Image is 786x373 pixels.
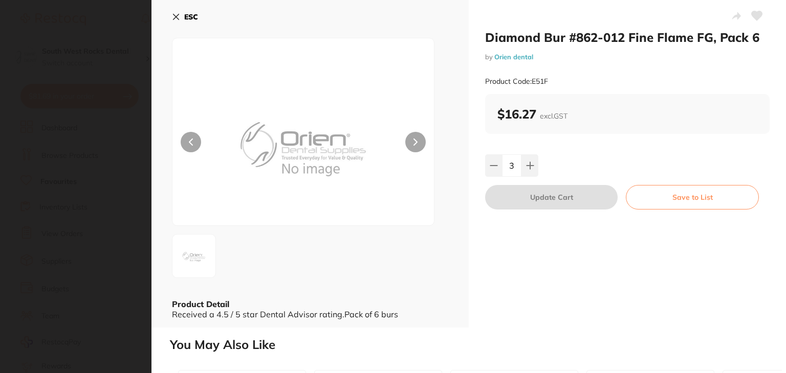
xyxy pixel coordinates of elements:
[485,77,548,86] small: Product Code: E51F
[176,238,212,274] img: X0U1MS5qcGc
[485,30,770,45] h2: Diamond Bur #862-012 Fine Flame FG, Pack 6
[172,8,198,26] button: ESC
[494,53,533,61] a: Orien dental
[540,111,567,121] span: excl. GST
[485,185,618,209] button: Update Cart
[172,310,448,319] div: Received a 4.5 / 5 star Dental Advisor rating.Pack of 6 burs
[170,338,782,352] h2: You May Also Like
[225,64,382,225] img: X0U1MS5qcGc
[497,106,567,122] b: $16.27
[184,12,198,21] b: ESC
[485,53,770,61] small: by
[172,299,229,309] b: Product Detail
[626,185,759,209] button: Save to List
